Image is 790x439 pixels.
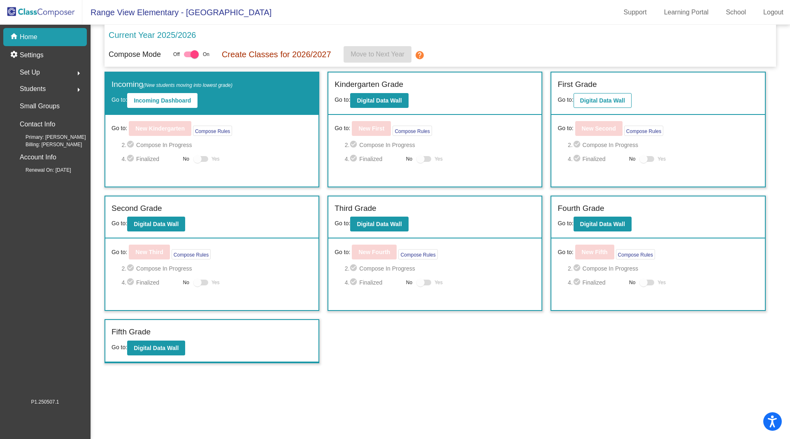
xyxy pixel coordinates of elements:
[135,249,163,255] b: New Third
[406,155,412,163] span: No
[20,32,37,42] p: Home
[74,85,84,95] mat-icon: arrow_right
[558,248,573,257] span: Go to:
[12,166,71,174] span: Renewal On: [DATE]
[20,67,40,78] span: Set Up
[558,79,597,91] label: First Grade
[574,93,632,108] button: Digital Data Wall
[357,221,402,227] b: Digital Data Wall
[203,51,209,58] span: On
[12,133,86,141] span: Primary: [PERSON_NAME]
[345,154,402,164] span: 4. Finalized
[415,50,425,60] mat-icon: help
[112,220,127,227] span: Go to:
[582,125,616,132] b: New Second
[573,278,583,287] mat-icon: check_circle
[193,126,232,136] button: Compose Rules
[20,119,55,130] p: Contact Info
[335,124,350,133] span: Go to:
[20,100,60,112] p: Small Groups
[568,278,625,287] span: 4. Finalized
[398,249,437,259] button: Compose Rules
[345,140,536,150] span: 2. Compose In Progress
[393,126,432,136] button: Compose Rules
[349,154,359,164] mat-icon: check_circle
[12,141,82,148] span: Billing: [PERSON_NAME]
[172,249,211,259] button: Compose Rules
[558,124,573,133] span: Go to:
[121,264,312,273] span: 2. Compose In Progress
[358,125,384,132] b: New First
[121,278,179,287] span: 4. Finalized
[629,279,635,286] span: No
[350,93,408,108] button: Digital Data Wall
[349,278,359,287] mat-icon: check_circle
[20,50,44,60] p: Settings
[345,264,536,273] span: 2. Compose In Progress
[112,124,127,133] span: Go to:
[112,203,162,215] label: Second Grade
[109,49,161,60] p: Compose Mode
[129,245,170,259] button: New Third
[658,6,716,19] a: Learning Portal
[434,278,443,287] span: Yes
[20,152,56,163] p: Account Info
[350,217,408,231] button: Digital Data Wall
[126,154,136,164] mat-icon: check_circle
[335,248,350,257] span: Go to:
[574,217,632,231] button: Digital Data Wall
[112,326,151,338] label: Fifth Grade
[211,278,220,287] span: Yes
[624,126,663,136] button: Compose Rules
[582,249,608,255] b: New Fifth
[558,96,573,103] span: Go to:
[10,50,20,60] mat-icon: settings
[183,155,189,163] span: No
[349,264,359,273] mat-icon: check_circle
[20,83,46,95] span: Students
[112,248,127,257] span: Go to:
[352,121,391,136] button: New First
[575,121,623,136] button: New Second
[126,264,136,273] mat-icon: check_circle
[183,279,189,286] span: No
[558,220,573,227] span: Go to:
[335,79,403,91] label: Kindergarten Grade
[351,51,404,58] span: Move to Next Year
[558,203,604,215] label: Fourth Grade
[580,97,625,104] b: Digital Data Wall
[617,6,653,19] a: Support
[358,249,390,255] b: New Fourth
[345,278,402,287] span: 4. Finalized
[129,121,191,136] button: New Kindergarten
[335,96,350,103] span: Go to:
[434,154,443,164] span: Yes
[406,279,412,286] span: No
[568,154,625,164] span: 4. Finalized
[573,154,583,164] mat-icon: check_circle
[134,97,191,104] b: Incoming Dashboard
[112,344,127,350] span: Go to:
[121,154,179,164] span: 4. Finalized
[126,140,136,150] mat-icon: check_circle
[127,341,185,355] button: Digital Data Wall
[134,345,179,351] b: Digital Data Wall
[74,68,84,78] mat-icon: arrow_right
[568,264,759,273] span: 2. Compose In Progress
[112,96,127,103] span: Go to:
[658,154,666,164] span: Yes
[82,6,272,19] span: Range View Elementary - [GEOGRAPHIC_DATA]
[112,79,232,91] label: Incoming
[573,264,583,273] mat-icon: check_circle
[719,6,753,19] a: School
[127,93,197,108] button: Incoming Dashboard
[126,278,136,287] mat-icon: check_circle
[135,125,185,132] b: New Kindergarten
[575,245,614,259] button: New Fifth
[222,48,331,61] p: Create Classes for 2026/2027
[10,32,20,42] mat-icon: home
[357,97,402,104] b: Digital Data Wall
[134,221,179,227] b: Digital Data Wall
[121,140,312,150] span: 2. Compose In Progress
[335,220,350,227] span: Go to:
